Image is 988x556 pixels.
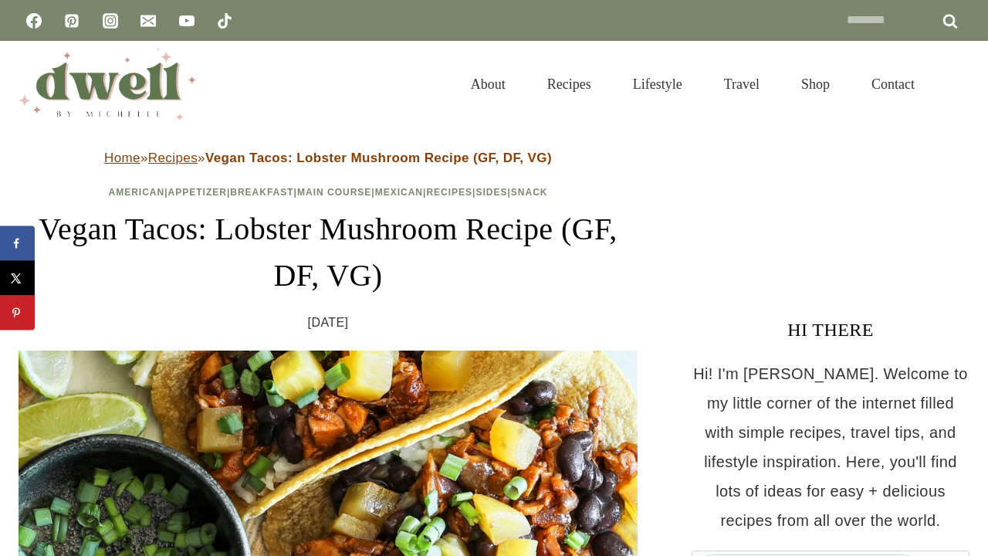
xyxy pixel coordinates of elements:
a: Facebook [19,5,49,36]
a: YouTube [171,5,202,36]
a: Breakfast [230,187,293,198]
button: View Search Form [943,71,969,97]
a: Recipes [148,151,198,165]
a: Main Course [297,187,371,198]
strong: Vegan Tacos: Lobster Mushroom Recipe (GF, DF, VG) [205,151,552,165]
a: Recipes [426,187,472,198]
a: Contact [851,57,936,111]
a: Travel [703,57,780,111]
a: Snack [511,187,548,198]
time: [DATE] [308,311,349,334]
span: » » [104,151,552,165]
a: Instagram [95,5,126,36]
a: Shop [780,57,851,111]
a: Lifestyle [612,57,703,111]
a: Recipes [526,57,612,111]
span: | | | | | | | [109,187,548,198]
a: Email [133,5,164,36]
p: Hi! I'm [PERSON_NAME]. Welcome to my little corner of the internet filled with simple recipes, tr... [692,359,969,535]
a: TikTok [209,5,240,36]
a: About [450,57,526,111]
a: Sides [475,187,507,198]
img: DWELL by michelle [19,49,196,120]
a: American [109,187,165,198]
nav: Primary Navigation [450,57,936,111]
a: Appetizer [168,187,227,198]
a: Pinterest [56,5,87,36]
a: Home [104,151,140,165]
h1: Vegan Tacos: Lobster Mushroom Recipe (GF, DF, VG) [19,206,638,299]
h3: HI THERE [692,316,969,344]
a: Mexican [375,187,423,198]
